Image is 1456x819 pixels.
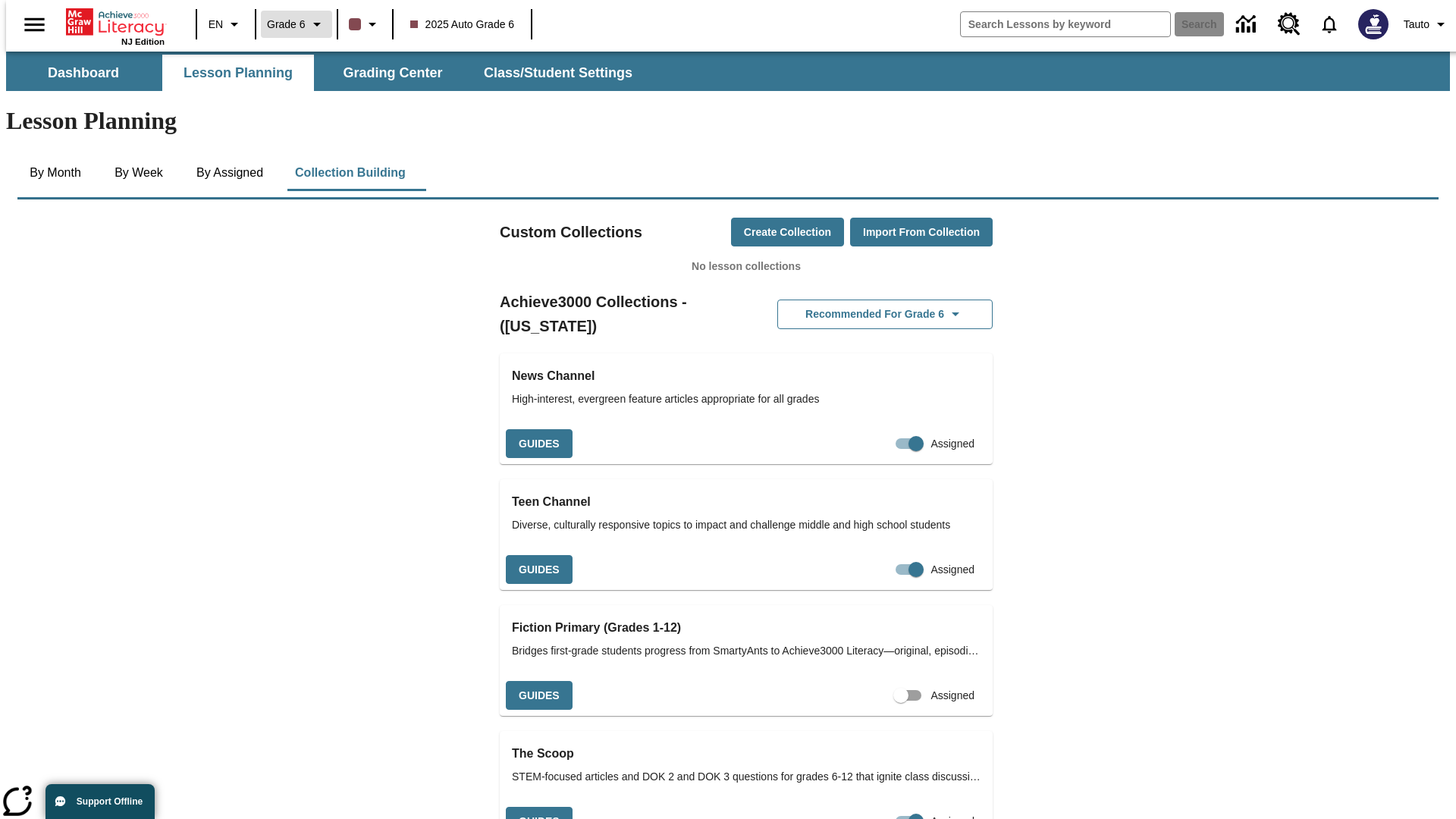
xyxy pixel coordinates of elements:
[512,491,981,513] h3: Teen Channel
[500,220,642,244] h2: Custom Collections
[930,688,974,704] span: Assigned
[209,17,223,33] span: EN
[17,155,93,191] button: By Month
[343,11,388,38] button: Class color is dark brown. Change class color
[184,155,275,191] button: By Assigned
[777,300,993,329] button: Recommended for Grade 6
[6,52,1450,91] div: SubNavbar
[850,218,993,247] button: Import from Collection
[512,366,981,387] h3: News Channel
[1310,5,1349,44] a: Notifications
[66,7,165,37] a: Home
[512,391,981,407] span: High-interest, evergreen feature articles appropriate for all grades
[1404,17,1429,33] span: Tauto
[961,12,1170,36] input: search field
[45,784,155,819] button: Support Offline
[731,218,844,247] button: Create Collection
[512,517,981,533] span: Diverse, culturally responsive topics to impact and challenge middle and high school students
[162,55,314,91] button: Lesson Planning
[472,55,645,91] button: Class/Student Settings
[77,796,143,807] span: Support Offline
[1269,4,1310,45] a: Resource Center, Will open in new tab
[506,555,573,585] button: Guides
[1398,11,1456,38] button: Profile/Settings
[66,5,165,46] div: Home
[512,643,981,659] span: Bridges first-grade students progress from SmartyAnts to Achieve3000 Literacy—original, episodic ...
[500,290,746,338] h2: Achieve3000 Collections - ([US_STATE])
[512,617,981,639] h3: Fiction Primary (Grades 1-12)
[261,11,332,38] button: Grade: Grade 6, Select a grade
[512,743,981,764] h3: The Scoop
[930,562,974,578] span: Assigned
[1227,4,1269,45] a: Data Center
[101,155,177,191] button: By Week
[267,17,306,33] span: Grade 6
[202,11,250,38] button: Language: EN, Select a language
[121,37,165,46] span: NJ Edition
[283,155,418,191] button: Collection Building
[506,681,573,711] button: Guides
[6,107,1450,135] h1: Lesson Planning
[506,429,573,459] button: Guides
[8,55,159,91] button: Dashboard
[6,55,646,91] div: SubNavbar
[500,259,993,275] p: No lesson collections
[410,17,515,33] span: 2025 Auto Grade 6
[317,55,469,91] button: Grading Center
[12,2,57,47] button: Open side menu
[1358,9,1389,39] img: Avatar
[512,769,981,785] span: STEM-focused articles and DOK 2 and DOK 3 questions for grades 6-12 that ignite class discussions...
[1349,5,1398,44] button: Select a new avatar
[930,436,974,452] span: Assigned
